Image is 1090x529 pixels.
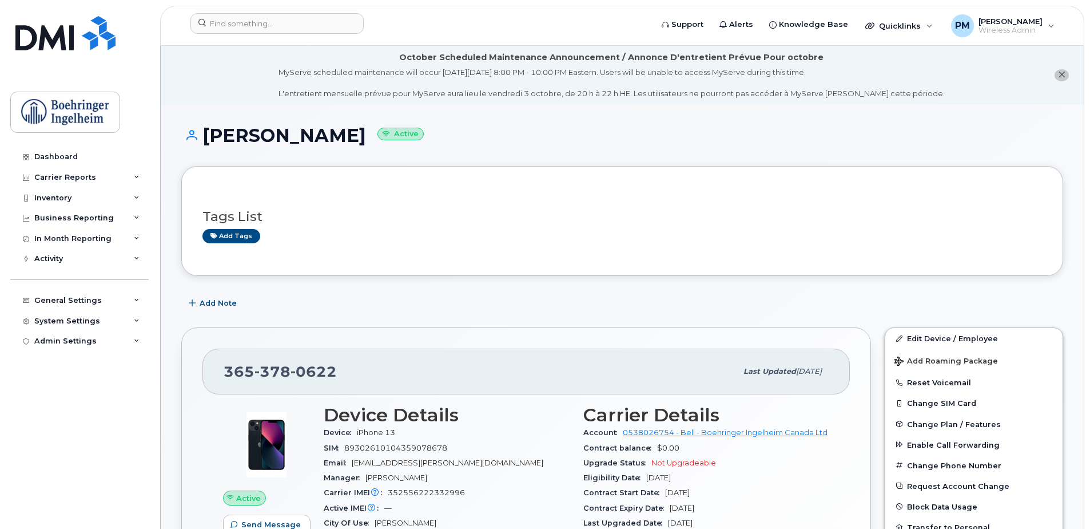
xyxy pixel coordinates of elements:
[375,519,436,527] span: [PERSON_NAME]
[365,473,427,482] span: [PERSON_NAME]
[291,363,337,380] span: 0622
[232,410,301,479] img: image20231002-3703462-1ig824h.jpeg
[399,52,824,64] div: October Scheduled Maintenance Announcement / Annonce D'entretient Prévue Pour octobre
[583,459,651,467] span: Upgrade Status
[885,414,1063,435] button: Change Plan / Features
[583,444,657,452] span: Contract balance
[885,349,1063,372] button: Add Roaming Package
[885,393,1063,413] button: Change SIM Card
[583,519,668,527] span: Last Upgraded Date
[646,473,671,482] span: [DATE]
[583,504,670,512] span: Contract Expiry Date
[324,428,357,437] span: Device
[885,435,1063,455] button: Enable Call Forwarding
[254,363,291,380] span: 378
[388,488,465,497] span: 352556222332996
[200,298,237,309] span: Add Note
[670,504,694,512] span: [DATE]
[885,455,1063,476] button: Change Phone Number
[324,405,570,425] h3: Device Details
[324,488,388,497] span: Carrier IMEI
[1055,69,1069,81] button: close notification
[344,444,447,452] span: 89302610104359078678
[324,519,375,527] span: City Of Use
[324,504,384,512] span: Active IMEI
[324,459,352,467] span: Email
[907,420,1001,428] span: Change Plan / Features
[583,473,646,482] span: Eligibility Date
[894,357,998,368] span: Add Roaming Package
[583,488,665,497] span: Contract Start Date
[279,67,945,99] div: MyServe scheduled maintenance will occur [DATE][DATE] 8:00 PM - 10:00 PM Eastern. Users will be u...
[665,488,690,497] span: [DATE]
[181,125,1063,145] h1: [PERSON_NAME]
[796,367,822,376] span: [DATE]
[651,459,716,467] span: Not Upgradeable
[885,496,1063,517] button: Block Data Usage
[885,372,1063,393] button: Reset Voicemail
[377,128,424,141] small: Active
[583,428,623,437] span: Account
[668,519,693,527] span: [DATE]
[352,459,543,467] span: [EMAIL_ADDRESS][PERSON_NAME][DOMAIN_NAME]
[224,363,337,380] span: 365
[202,229,260,243] a: Add tags
[743,367,796,376] span: Last updated
[324,473,365,482] span: Manager
[907,440,1000,449] span: Enable Call Forwarding
[202,210,1042,224] h3: Tags List
[236,493,261,504] span: Active
[357,428,395,437] span: iPhone 13
[885,328,1063,349] a: Edit Device / Employee
[324,444,344,452] span: SIM
[181,293,246,314] button: Add Note
[657,444,679,452] span: $0.00
[623,428,828,437] a: 0538026754 - Bell - Boehringer Ingelheim Canada Ltd
[583,405,829,425] h3: Carrier Details
[384,504,392,512] span: —
[885,476,1063,496] button: Request Account Change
